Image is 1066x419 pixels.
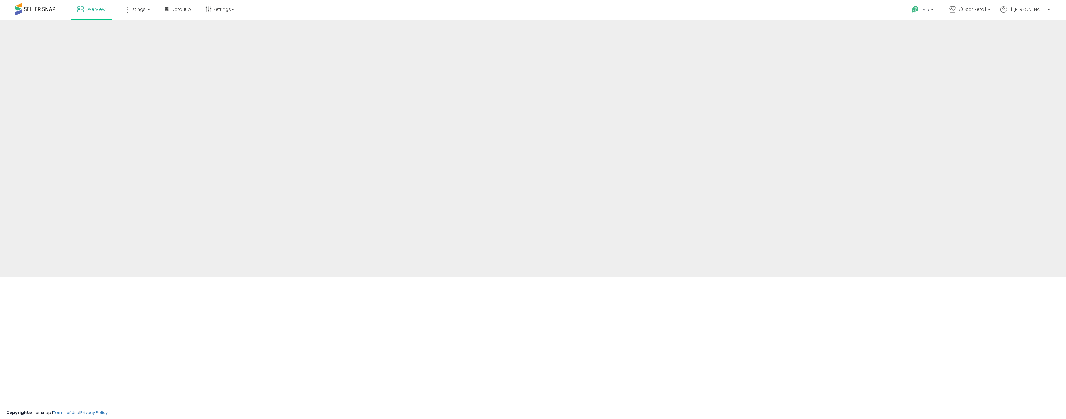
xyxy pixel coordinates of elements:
span: Help [921,7,929,12]
i: Get Help [911,6,919,13]
span: Overview [85,6,105,12]
a: Hi [PERSON_NAME] [1000,6,1050,20]
span: DataHub [171,6,191,12]
span: Listings [130,6,146,12]
span: 50 Star Retail [958,6,986,12]
span: Hi [PERSON_NAME] [1008,6,1046,12]
a: Help [907,1,940,20]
